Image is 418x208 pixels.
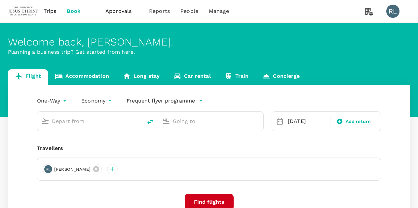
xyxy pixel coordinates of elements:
span: Book [67,7,81,15]
input: Depart from [52,116,129,126]
a: Train [218,69,256,85]
div: RL [44,165,52,173]
a: Concierge [255,69,306,85]
button: Open [138,120,139,122]
button: Open [259,120,260,122]
span: Trips [44,7,57,15]
div: Travellers [37,144,381,152]
button: Frequent flyer programme [127,97,203,105]
p: Planning a business trip? Get started from here. [8,48,410,56]
button: delete [142,114,158,130]
span: Approvals [105,7,138,15]
p: Frequent flyer programme [127,97,195,105]
div: RL [386,5,399,18]
a: Accommodation [48,69,116,85]
div: One-Way [37,96,68,106]
span: Add return [346,118,371,125]
div: Welcome back , [PERSON_NAME] . [8,36,410,48]
input: Going to [173,116,249,126]
span: [PERSON_NAME] [50,166,95,173]
div: [DATE] [285,115,329,128]
div: Economy [81,96,113,106]
span: Manage [209,7,229,15]
span: Reports [149,7,170,15]
a: Long stay [116,69,167,85]
a: Car rental [167,69,218,85]
img: The Malaysian Church of Jesus Christ of Latter-day Saints [8,4,38,18]
span: People [180,7,198,15]
a: Flight [8,69,48,85]
div: RL[PERSON_NAME] [43,164,102,174]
